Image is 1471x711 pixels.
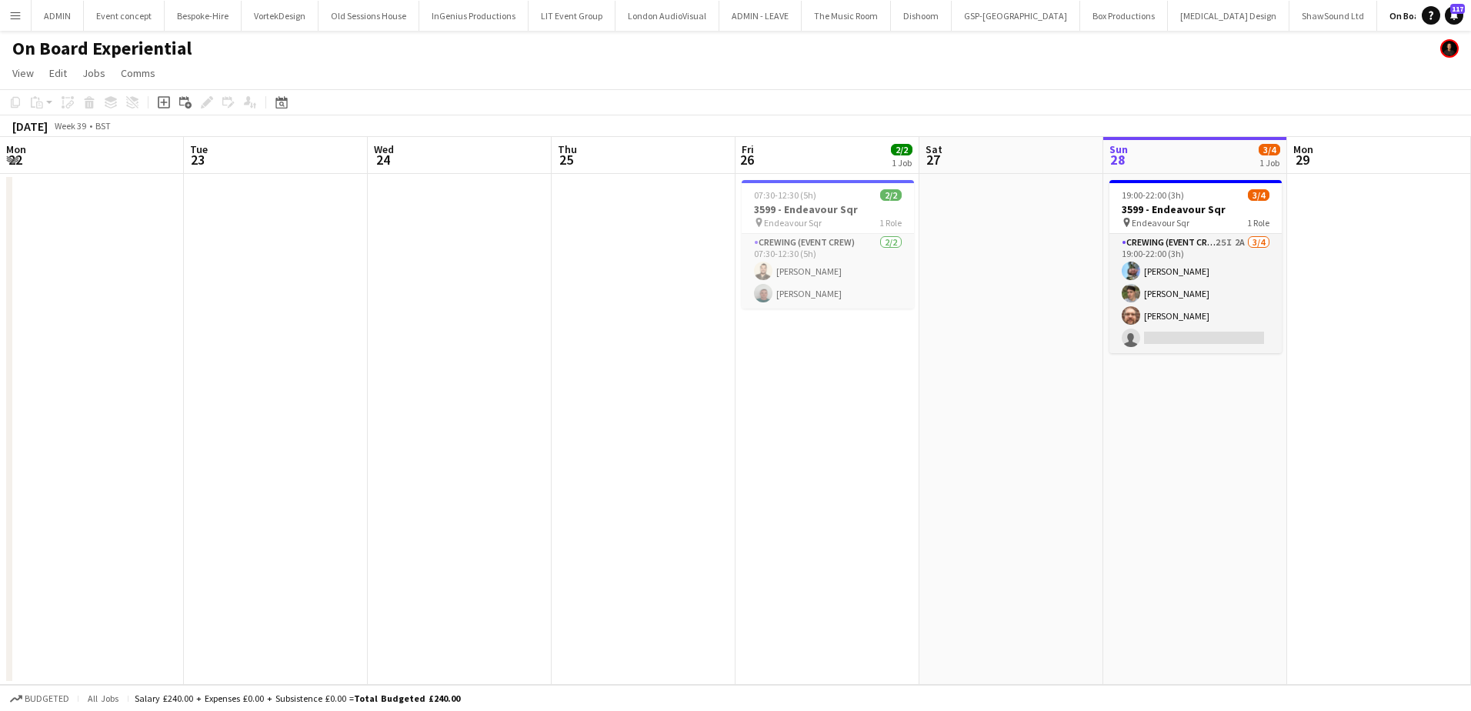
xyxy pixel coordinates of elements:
button: LIT Event Group [529,1,615,31]
a: Comms [115,63,162,83]
span: Wed [374,142,394,156]
button: London AudioVisual [615,1,719,31]
span: 3/4 [1259,144,1280,155]
div: BST [95,120,111,132]
button: The Music Room [802,1,891,31]
button: Box Productions [1080,1,1168,31]
button: GSP-[GEOGRAPHIC_DATA] [952,1,1080,31]
span: 27 [923,151,942,169]
span: 117 [1450,4,1465,14]
button: Event concept [84,1,165,31]
span: Mon [1293,142,1313,156]
span: All jobs [85,693,122,704]
button: Old Sessions House [319,1,419,31]
button: VortekDesign [242,1,319,31]
app-job-card: 19:00-22:00 (3h)3/43599 - Endeavour Sqr Endeavour Sqr1 RoleCrewing (Event Crew)25I2A3/419:00-22:0... [1109,180,1282,353]
span: 29 [1291,151,1313,169]
div: [DATE] [12,118,48,134]
span: Thu [558,142,577,156]
app-card-role: Crewing (Event Crew)2/207:30-12:30 (5h)[PERSON_NAME][PERSON_NAME] [742,234,914,309]
button: ADMIN - LEAVE [719,1,802,31]
span: Endeavour Sqr [1132,217,1189,229]
span: 25 [555,151,577,169]
span: Total Budgeted £240.00 [354,693,460,704]
span: 1 Role [879,217,902,229]
span: 23 [188,151,208,169]
span: Sat [926,142,942,156]
span: 1 Role [1247,217,1269,229]
span: Comms [121,66,155,80]
a: Edit [43,63,73,83]
h3: 3599 - Endeavour Sqr [742,202,914,216]
app-user-avatar: Ash Grimmer [1440,39,1459,58]
span: Mon [6,142,26,156]
a: View [6,63,40,83]
h1: On Board Experiential [12,37,192,60]
app-card-role: Crewing (Event Crew)25I2A3/419:00-22:00 (3h)[PERSON_NAME][PERSON_NAME][PERSON_NAME] [1109,234,1282,353]
span: 19:00-22:00 (3h) [1122,189,1184,201]
span: 22 [4,151,26,169]
div: 1 Job [1259,157,1279,169]
span: 28 [1107,151,1128,169]
button: ShawSound Ltd [1289,1,1377,31]
button: InGenius Productions [419,1,529,31]
span: Jobs [82,66,105,80]
div: 1 Job [892,157,912,169]
span: 24 [372,151,394,169]
span: 2/2 [880,189,902,201]
span: View [12,66,34,80]
a: Jobs [76,63,112,83]
span: Edit [49,66,67,80]
span: 26 [739,151,754,169]
span: 3/4 [1248,189,1269,201]
app-job-card: 07:30-12:30 (5h)2/23599 - Endeavour Sqr Endeavour Sqr1 RoleCrewing (Event Crew)2/207:30-12:30 (5h... [742,180,914,309]
span: Endeavour Sqr [764,217,822,229]
button: Bespoke-Hire [165,1,242,31]
a: 117 [1445,6,1463,25]
span: 2/2 [891,144,912,155]
button: ADMIN [32,1,84,31]
button: Budgeted [8,690,72,707]
button: Dishoom [891,1,952,31]
span: Budgeted [25,693,69,704]
span: Week 39 [51,120,89,132]
span: 07:30-12:30 (5h) [754,189,816,201]
span: Fri [742,142,754,156]
div: Salary £240.00 + Expenses £0.00 + Subsistence £0.00 = [135,693,460,704]
button: [MEDICAL_DATA] Design [1168,1,1289,31]
span: Sun [1109,142,1128,156]
h3: 3599 - Endeavour Sqr [1109,202,1282,216]
span: Tue [190,142,208,156]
